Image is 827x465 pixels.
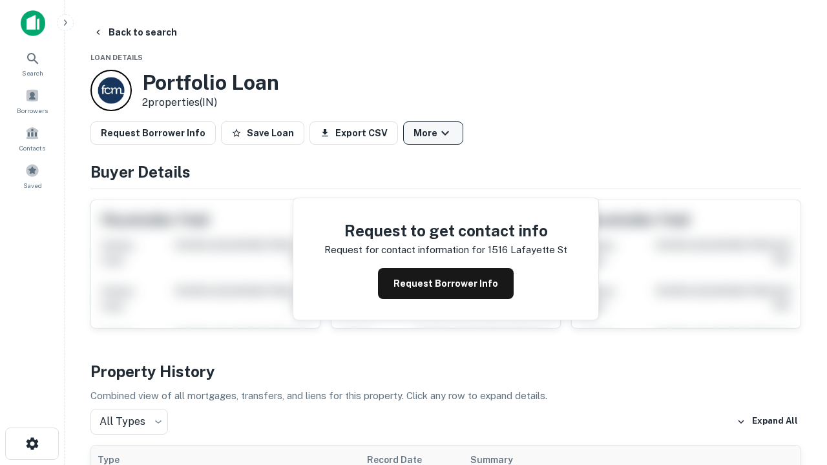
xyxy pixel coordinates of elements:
a: Contacts [4,121,61,156]
button: Expand All [733,412,801,431]
button: Request Borrower Info [378,268,514,299]
img: capitalize-icon.png [21,10,45,36]
a: Saved [4,158,61,193]
p: 1516 lafayette st [488,242,567,258]
span: Contacts [19,143,45,153]
a: Search [4,46,61,81]
span: Borrowers [17,105,48,116]
h4: Request to get contact info [324,219,567,242]
div: All Types [90,409,168,435]
button: Save Loan [221,121,304,145]
iframe: Chat Widget [762,362,827,424]
h4: Property History [90,360,801,383]
button: Back to search [88,21,182,44]
button: Request Borrower Info [90,121,216,145]
a: Borrowers [4,83,61,118]
button: More [403,121,463,145]
span: Loan Details [90,54,143,61]
button: Export CSV [309,121,398,145]
h3: Portfolio Loan [142,70,279,95]
h4: Buyer Details [90,160,801,183]
p: Request for contact information for [324,242,485,258]
p: Combined view of all mortgages, transfers, and liens for this property. Click any row to expand d... [90,388,801,404]
p: 2 properties (IN) [142,95,279,110]
span: Saved [23,180,42,191]
span: Search [22,68,43,78]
